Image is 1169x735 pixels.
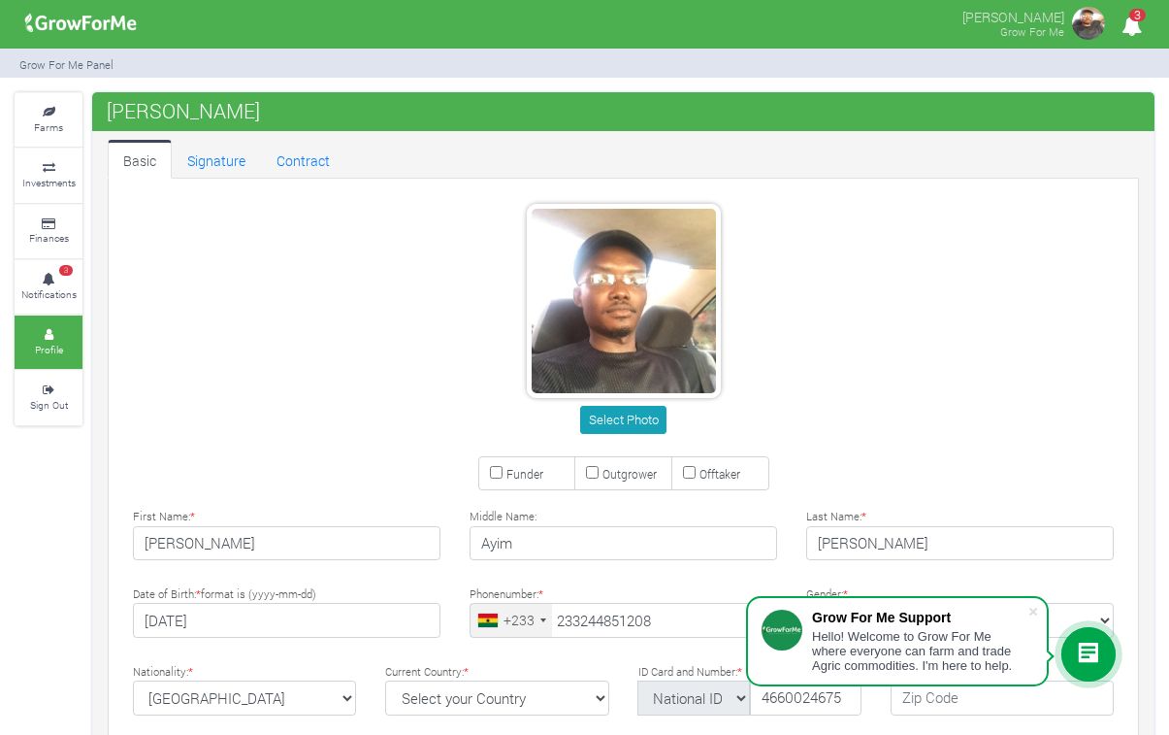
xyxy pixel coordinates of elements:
[490,466,503,479] input: Funder
[812,629,1027,673] div: Hello! Welcome to Grow For Me where everyone can farm and trade Agric commodities. I'm here to help.
[133,586,316,603] label: Date of Birth: format is (yyyy-mm-dd)
[891,681,1114,716] input: Zip Code
[133,509,195,525] label: First Name:
[683,466,696,479] input: Offtaker
[133,664,193,681] label: Nationality:
[602,466,657,482] small: Outgrower
[261,140,345,179] a: Contract
[806,509,866,525] label: Last Name:
[15,205,82,258] a: Finances
[586,466,599,479] input: Outgrower
[108,140,172,179] a: Basic
[1069,4,1108,43] img: growforme image
[19,57,114,72] small: Grow For Me Panel
[699,466,740,482] small: Offtaker
[18,4,144,43] img: growforme image
[1129,9,1146,21] span: 3
[35,343,63,356] small: Profile
[15,93,82,147] a: Farms
[1113,4,1151,48] i: Notifications
[506,466,543,482] small: Funder
[470,526,777,561] input: Middle Name
[750,681,861,716] input: ID Number
[15,260,82,314] a: 3 Notifications
[812,610,1027,625] div: Grow For Me Support
[59,265,73,277] span: 3
[385,664,469,681] label: Current Country:
[638,664,742,681] label: ID Card and Number:
[30,398,68,412] small: Sign Out
[15,149,82,202] a: Investments
[580,406,666,434] button: Select Photo
[15,371,82,424] a: Sign Out
[806,586,848,603] label: Gender:
[15,316,82,369] a: Profile
[34,120,63,134] small: Farms
[471,604,552,637] div: Ghana (Gaana): +233
[503,610,535,630] div: +233
[172,140,261,179] a: Signature
[29,231,69,245] small: Finances
[470,509,536,525] label: Middle Name:
[1113,18,1151,37] a: 3
[1000,24,1064,39] small: Grow For Me
[133,603,440,638] input: Type Date of Birth (YYYY-MM-DD)
[470,586,543,603] label: Phonenumber:
[21,287,77,301] small: Notifications
[470,603,777,638] input: Phone Number
[22,176,76,189] small: Investments
[102,91,265,130] span: [PERSON_NAME]
[962,4,1064,27] p: [PERSON_NAME]
[133,526,440,561] input: First Name
[806,526,1114,561] input: Last Name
